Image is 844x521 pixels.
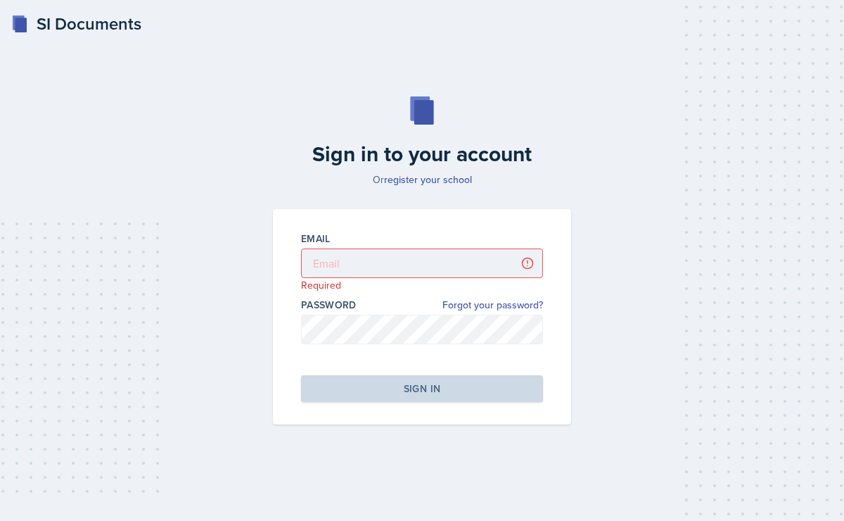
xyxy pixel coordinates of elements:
[11,11,141,37] a: SI Documents
[384,172,472,187] a: register your school
[442,298,543,313] a: Forgot your password?
[301,278,543,292] p: Required
[301,298,357,312] label: Password
[301,232,331,246] label: Email
[404,382,440,396] div: Sign in
[264,172,580,187] p: Or
[301,249,543,278] input: Email
[301,375,543,402] button: Sign in
[264,142,580,167] h2: Sign in to your account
